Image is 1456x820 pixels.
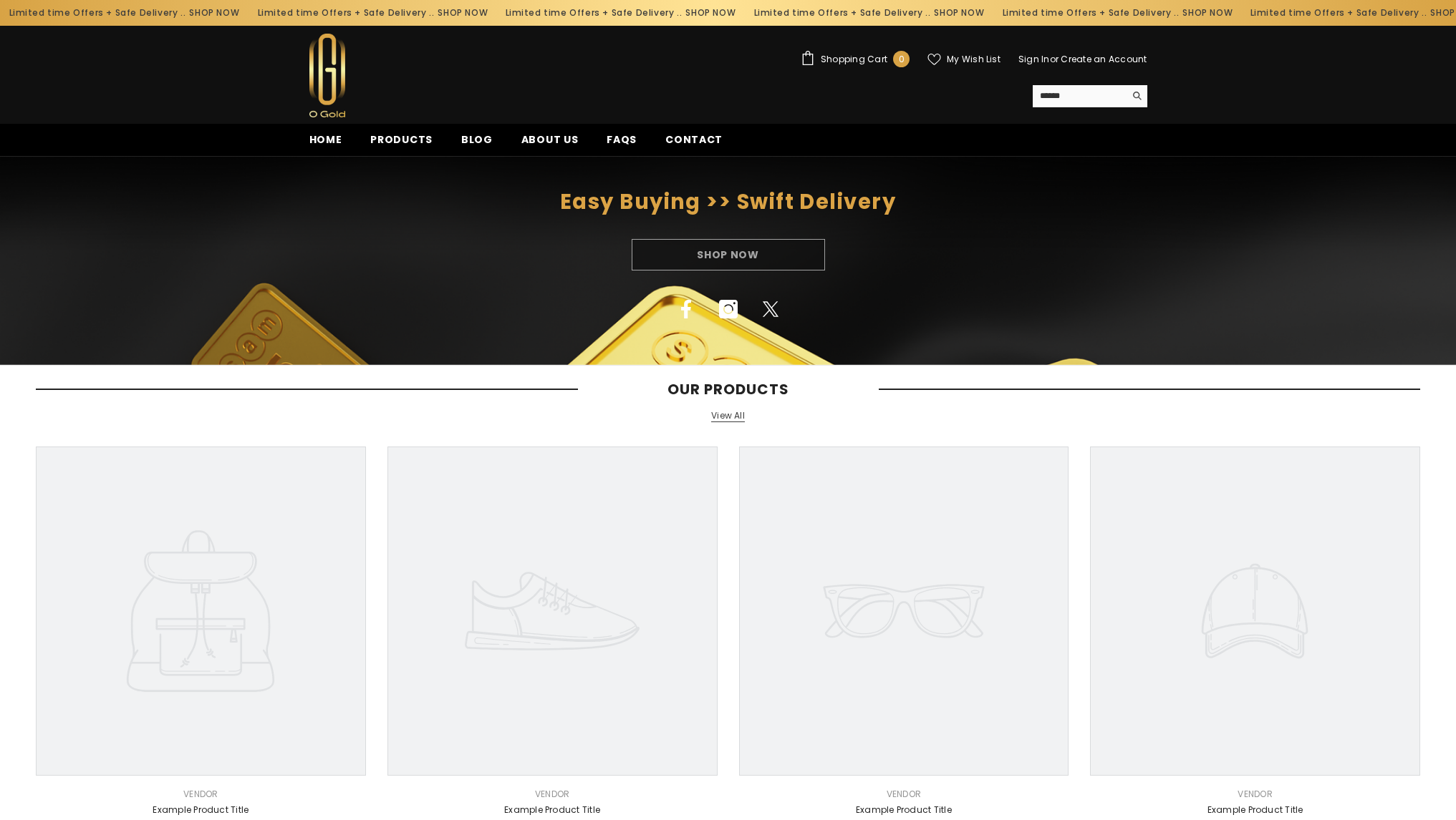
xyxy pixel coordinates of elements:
[743,1,992,24] div: Limited time Offers + Safe Delivery ..
[447,132,507,156] a: Blog
[1033,85,1147,107] summary: Search
[356,132,447,156] a: Products
[246,1,495,24] div: Limited time Offers + Safe Delivery ..
[387,802,718,818] a: Example product title
[370,132,433,147] span: Products
[188,5,238,21] a: SHOP NOW
[387,786,718,802] div: Vendor
[607,132,637,147] span: FAQs
[1181,5,1231,21] a: SHOP NOW
[927,53,1001,66] a: My Wish List
[821,55,887,64] span: Shopping Cart
[436,5,486,21] a: SHOP NOW
[651,132,737,156] a: Contact
[461,132,493,147] span: Blog
[932,5,983,21] a: SHOP NOW
[1090,802,1420,818] a: Example product title
[665,132,723,147] span: Contact
[1125,85,1147,107] button: Search
[991,1,1240,24] div: Limited time Offers + Safe Delivery ..
[1061,53,1147,65] a: Create an Account
[1050,53,1059,65] span: or
[592,132,651,156] a: FAQs
[1090,786,1420,802] div: Vendor
[495,1,743,24] div: Limited time Offers + Safe Delivery ..
[739,786,1069,802] div: Vendor
[36,802,366,818] a: Example product title
[309,34,345,117] img: Ogold Shop
[521,132,579,147] span: About us
[295,132,357,156] a: Home
[1018,53,1050,65] a: Sign In
[739,802,1069,818] a: Example product title
[507,132,593,156] a: About us
[309,132,342,147] span: Home
[801,51,910,67] a: Shopping Cart
[899,52,905,67] span: 0
[711,410,745,422] a: View All
[947,55,1001,64] span: My Wish List
[684,5,734,21] a: SHOP NOW
[578,381,879,398] span: Our Products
